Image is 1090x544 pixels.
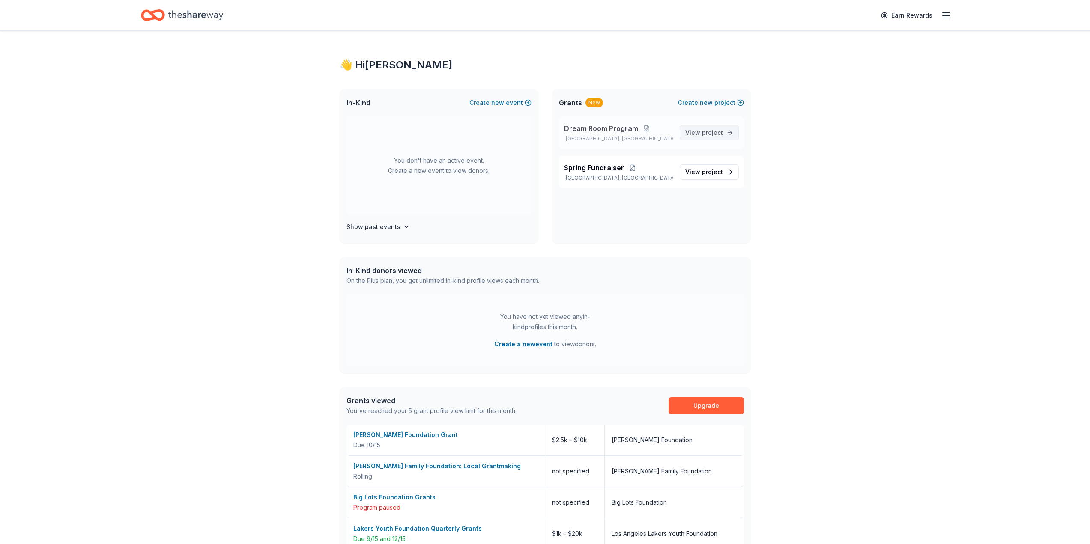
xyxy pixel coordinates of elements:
span: Grants [559,98,582,108]
a: Upgrade [669,397,744,414]
div: Big Lots Foundation [612,497,667,508]
span: new [700,98,713,108]
span: new [491,98,504,108]
div: [PERSON_NAME] Family Foundation [612,466,712,476]
a: Earn Rewards [876,8,938,23]
div: You've reached your 5 grant profile view limit for this month. [346,406,517,416]
div: not specified [545,456,605,487]
span: In-Kind [346,98,370,108]
div: You have not yet viewed any in-kind profiles this month. [492,312,599,332]
span: View [685,167,723,177]
button: Createnewevent [469,98,532,108]
div: not specified [545,487,605,518]
a: View project [680,164,739,180]
div: $2.5k – $10k [545,425,605,455]
div: Due 9/15 and 12/15 [353,534,538,544]
div: 👋 Hi [PERSON_NAME] [340,58,751,72]
p: [GEOGRAPHIC_DATA], [GEOGRAPHIC_DATA] [564,175,673,181]
button: Show past events [346,222,410,232]
span: Spring Fundraiser [564,163,624,173]
span: to view donors . [494,339,596,349]
span: View [685,128,723,138]
a: Home [141,5,223,25]
button: Create a newevent [494,339,552,349]
span: project [702,168,723,175]
div: [PERSON_NAME] Family Foundation: Local Grantmaking [353,461,538,471]
div: Rolling [353,471,538,482]
div: Due 10/15 [353,440,538,450]
button: Createnewproject [678,98,744,108]
div: Lakers Youth Foundation Quarterly Grants [353,523,538,534]
div: [PERSON_NAME] Foundation [612,435,693,445]
div: In-Kind donors viewed [346,265,539,276]
span: Dream Room Program [564,123,638,134]
div: Program paused [353,502,538,513]
a: View project [680,125,739,140]
div: On the Plus plan, you get unlimited in-kind profile views each month. [346,276,539,286]
div: [PERSON_NAME] Foundation Grant [353,430,538,440]
span: project [702,129,723,136]
div: Los Angeles Lakers Youth Foundation [612,529,717,539]
div: Big Lots Foundation Grants [353,492,538,502]
div: Grants viewed [346,395,517,406]
div: New [585,98,603,107]
h4: Show past events [346,222,400,232]
div: You don't have an active event. Create a new event to view donors. [346,116,532,215]
p: [GEOGRAPHIC_DATA], [GEOGRAPHIC_DATA] [564,135,673,142]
